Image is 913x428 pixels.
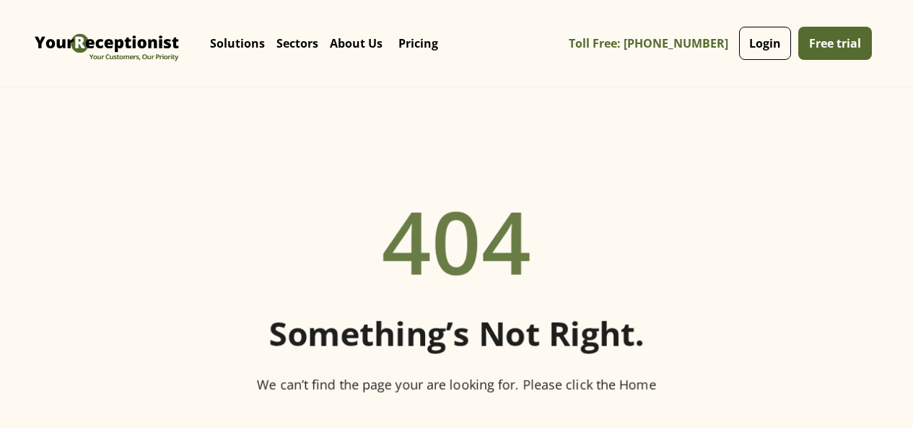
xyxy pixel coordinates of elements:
div: Solutions [204,14,271,72]
a: Toll Free: [PHONE_NUMBER] [569,27,735,60]
h2: Something’s not right. [269,313,645,353]
a: Pricing [388,22,448,65]
p: Solutions [210,36,265,51]
a: Login [739,27,791,60]
h1: 404 [382,176,532,306]
a: home [31,11,183,76]
a: Free trial [798,27,872,60]
p: Sectors [276,36,318,51]
div: About Us [324,14,388,72]
img: Virtual Receptionist - Answering Service - Call and Live Chat Receptionist - Virtual Receptionist... [31,11,183,76]
p: We can’t find the page your are looking for. Please click the Home [257,375,656,395]
p: About Us [330,36,383,51]
div: Sectors [271,14,324,72]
